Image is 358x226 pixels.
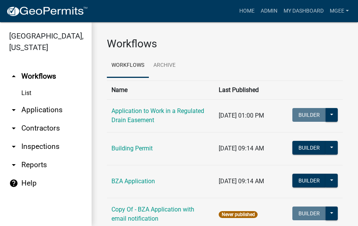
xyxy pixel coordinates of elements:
[9,105,18,115] i: arrow_drop_down
[9,124,18,133] i: arrow_drop_down
[111,145,153,152] a: Building Permit
[9,72,18,81] i: arrow_drop_up
[9,179,18,188] i: help
[327,4,352,18] a: mgee
[292,207,326,220] button: Builder
[107,81,214,99] th: Name
[292,141,326,155] button: Builder
[107,53,149,78] a: Workflows
[111,178,155,185] a: BZA Application
[111,107,204,124] a: Application to Work in a Regulated Drain Easement
[214,81,287,99] th: Last Published
[219,178,264,185] span: [DATE] 09:14 AM
[9,160,18,169] i: arrow_drop_down
[9,142,18,151] i: arrow_drop_down
[149,53,180,78] a: Archive
[219,112,264,119] span: [DATE] 01:00 PM
[107,37,343,50] h3: Workflows
[219,145,264,152] span: [DATE] 09:14 AM
[236,4,258,18] a: Home
[111,206,194,222] a: Copy Of - BZA Application with email notification
[219,211,257,218] span: Never published
[292,174,326,187] button: Builder
[281,4,327,18] a: My Dashboard
[292,108,326,122] button: Builder
[258,4,281,18] a: Admin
